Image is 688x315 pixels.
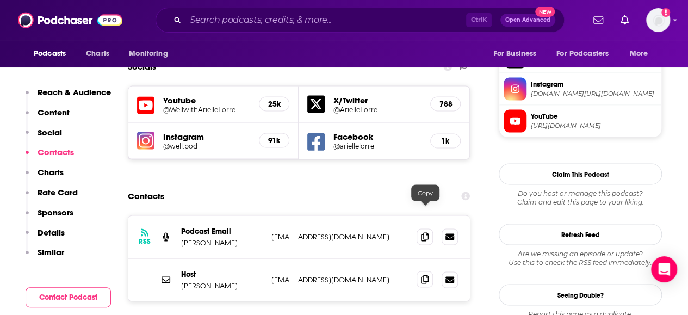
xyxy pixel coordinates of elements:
[646,8,670,32] img: User Profile
[505,17,550,23] span: Open Advanced
[531,121,657,129] span: https://www.youtube.com/@WellwithArielleLorre
[38,167,64,177] p: Charts
[439,136,451,145] h5: 1k
[181,269,263,279] p: Host
[26,87,111,107] button: Reach & Audience
[271,232,408,241] p: [EMAIL_ADDRESS][DOMAIN_NAME]
[493,46,536,61] span: For Business
[499,163,662,184] button: Claim This Podcast
[499,284,662,305] a: Seeing Double?
[556,46,609,61] span: For Podcasters
[26,187,78,207] button: Rate Card
[181,281,263,290] p: [PERSON_NAME]
[622,44,662,64] button: open menu
[86,46,109,61] span: Charts
[181,238,263,247] p: [PERSON_NAME]
[268,99,280,108] h5: 25k
[646,8,670,32] span: Logged in as RiverheadPublicity
[181,226,263,236] p: Podcast Email
[26,127,62,147] button: Social
[26,44,80,64] button: open menu
[268,135,280,145] h5: 91k
[139,237,151,245] h3: RSS
[466,13,492,27] span: Ctrl K
[18,10,122,30] img: Podchaser - Follow, Share and Rate Podcasts
[38,87,111,97] p: Reach & Audience
[499,249,662,267] div: Are we missing an episode or update? Use this to check the RSS feed immediately.
[163,95,250,105] h5: Youtube
[499,189,662,206] div: Claim and edit this page to your liking.
[34,46,66,61] span: Podcasts
[333,131,421,141] h5: Facebook
[26,207,73,227] button: Sponsors
[630,46,648,61] span: More
[163,105,250,113] a: @WellwithArielleLorre
[531,79,657,89] span: Instagram
[163,141,250,150] a: @well.pod
[439,99,451,108] h5: 788
[535,7,555,17] span: New
[129,46,168,61] span: Monitoring
[128,186,164,206] h2: Contacts
[26,287,111,307] button: Contact Podcast
[26,227,65,248] button: Details
[38,227,65,238] p: Details
[38,247,64,257] p: Similar
[616,11,633,29] a: Show notifications dropdown
[121,44,182,64] button: open menu
[156,8,565,33] div: Search podcasts, credits, & more...
[651,256,677,282] div: Open Intercom Messenger
[646,8,670,32] button: Show profile menu
[79,44,116,64] a: Charts
[38,207,73,218] p: Sponsors
[26,247,64,267] button: Similar
[549,44,624,64] button: open menu
[271,275,408,284] p: [EMAIL_ADDRESS][DOMAIN_NAME]
[333,141,421,150] a: @ariellelorre
[504,77,657,100] a: Instagram[DOMAIN_NAME][URL][DOMAIN_NAME]
[661,8,670,17] svg: Add a profile image
[486,44,550,64] button: open menu
[137,132,154,149] img: iconImage
[333,95,421,105] h5: X/Twitter
[531,111,657,121] span: YouTube
[26,147,74,167] button: Contacts
[333,105,421,113] a: @ArielleLorre
[38,147,74,157] p: Contacts
[38,127,62,138] p: Social
[163,131,250,141] h5: Instagram
[500,14,555,27] button: Open AdvancedNew
[411,184,439,201] div: Copy
[26,167,64,187] button: Charts
[38,187,78,197] p: Rate Card
[185,11,466,29] input: Search podcasts, credits, & more...
[499,189,662,197] span: Do you host or manage this podcast?
[499,224,662,245] button: Refresh Feed
[531,89,657,97] span: instagram.com/well.pod
[26,107,70,127] button: Content
[589,11,608,29] a: Show notifications dropdown
[38,107,70,118] p: Content
[504,109,657,132] a: YouTube[URL][DOMAIN_NAME]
